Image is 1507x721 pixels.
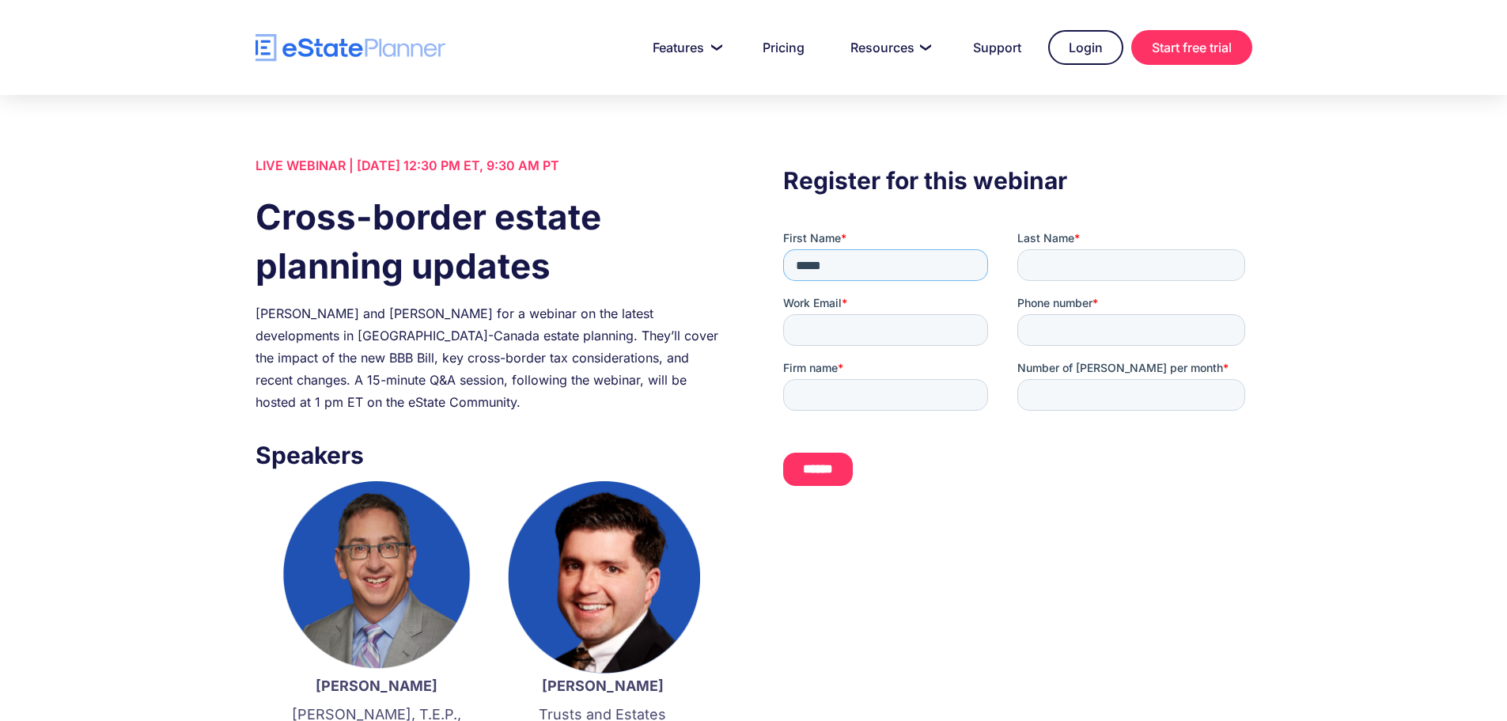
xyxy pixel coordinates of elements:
[954,32,1040,63] a: Support
[783,162,1251,199] h3: Register for this webinar
[744,32,824,63] a: Pricing
[316,677,437,694] strong: [PERSON_NAME]
[256,154,724,176] div: LIVE WEBINAR | [DATE] 12:30 PM ET, 9:30 AM PT
[256,34,445,62] a: home
[1131,30,1252,65] a: Start free trial
[256,192,724,290] h1: Cross-border estate planning updates
[634,32,736,63] a: Features
[831,32,946,63] a: Resources
[256,437,724,473] h3: Speakers
[256,302,724,413] div: [PERSON_NAME] and [PERSON_NAME] for a webinar on the latest developments in [GEOGRAPHIC_DATA]-Can...
[542,677,664,694] strong: [PERSON_NAME]
[783,230,1251,499] iframe: Form 0
[1048,30,1123,65] a: Login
